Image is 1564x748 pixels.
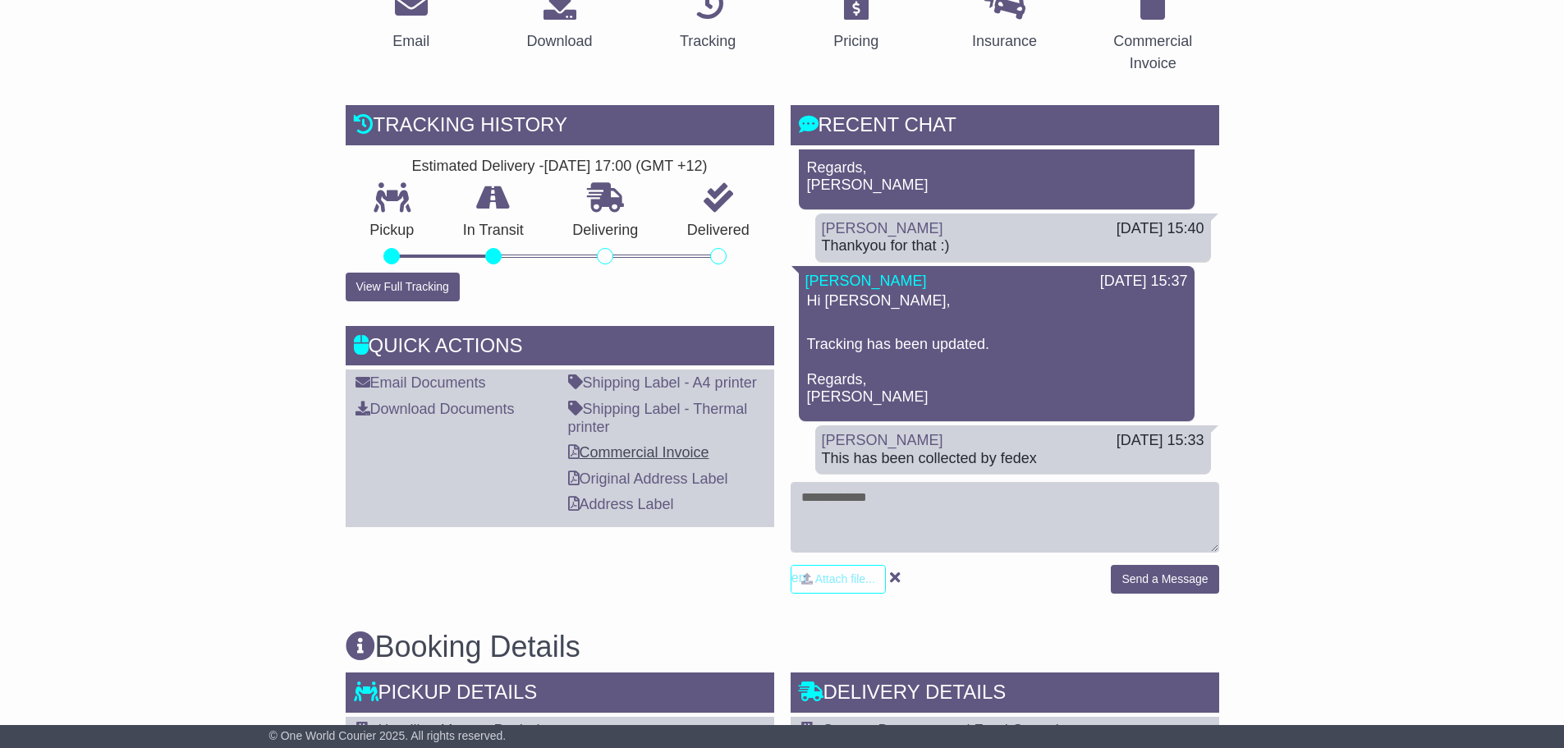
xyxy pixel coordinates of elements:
[568,444,709,461] a: Commercial Invoice
[822,220,943,236] a: [PERSON_NAME]
[346,326,774,370] div: Quick Actions
[378,722,540,738] span: Handling Matters Pty Ltd
[833,30,878,53] div: Pricing
[791,672,1219,717] div: Delivery Details
[544,158,708,176] div: [DATE] 17:00 (GMT +12)
[1100,273,1188,291] div: [DATE] 15:37
[680,30,736,53] div: Tracking
[568,470,728,487] a: Original Address Label
[346,631,1219,663] h3: Booking Details
[355,401,515,417] a: Download Documents
[791,105,1219,149] div: RECENT CHAT
[822,432,943,448] a: [PERSON_NAME]
[823,722,1067,738] span: Suntory Beverage and Food Oceania
[822,237,1204,255] div: Thankyou for that :)
[526,30,592,53] div: Download
[548,222,663,240] p: Delivering
[1117,220,1204,238] div: [DATE] 15:40
[805,273,927,289] a: [PERSON_NAME]
[1111,565,1218,594] button: Send a Message
[663,222,774,240] p: Delivered
[346,672,774,717] div: Pickup Details
[269,729,507,742] span: © One World Courier 2025. All rights reserved.
[972,30,1037,53] div: Insurance
[807,292,1186,310] p: Hi [PERSON_NAME],
[392,30,429,53] div: Email
[568,496,674,512] a: Address Label
[568,374,757,391] a: Shipping Label - A4 printer
[822,450,1204,468] div: This has been collected by fedex
[346,158,774,176] div: Estimated Delivery -
[346,273,460,301] button: View Full Tracking
[807,123,1186,194] p: You're welcome Regards, [PERSON_NAME]
[568,401,748,435] a: Shipping Label - Thermal printer
[1117,432,1204,450] div: [DATE] 15:33
[807,318,1186,406] p: Tracking has been updated. Regards, [PERSON_NAME]
[1098,30,1209,75] div: Commercial Invoice
[346,222,439,240] p: Pickup
[355,374,486,391] a: Email Documents
[346,105,774,149] div: Tracking history
[438,222,548,240] p: In Transit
